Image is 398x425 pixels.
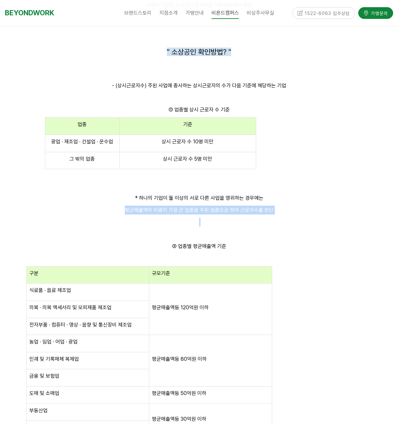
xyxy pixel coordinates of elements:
[212,7,239,19] span: 비욘드캠퍼스
[48,155,117,163] p: 그 밖의 업종
[29,321,147,329] p: 전자부품 · 컴퓨터 · 영상 · 음향 및 통신장비 제조업
[122,138,253,146] p: 상시 근로자 수 10명 미만
[29,269,147,278] p: 구분
[243,5,278,21] a: 비상주사무실
[5,206,393,214] p: 평균매출액의 비중이 가장 큰 업종을 주된 업종으로 하여 근로자수를 판단
[29,355,147,363] p: 인괘 및 기록매체 복제업
[185,10,204,16] span: 가맹안내
[29,406,147,415] p: 부동산업
[182,5,208,21] a: 가맹안내
[358,7,393,19] a: 가맹문의
[5,81,393,90] p: - (상시근로자수) 주된 사업에 종사하는 상시근로자의 수가 다음 기준에 해당하는 기업
[48,138,117,146] p: 광업 · 제조업 · 건설업 · 운수업
[48,120,117,129] p: 업종
[369,10,388,16] span: 가맹문의
[122,155,253,163] p: 상시 근로자 수 5명 미만
[5,242,393,251] p: ② 업종별 평균매출액 기준
[5,194,393,202] p: * 하나의 기업이 둘 이상의 서로 다른 사업을 영위하는 경우에는
[167,48,231,56] span: " 소상공인 확인방법? "
[5,105,393,114] p: ① 업종별 상시 근로자 수 기준
[124,10,152,16] span: 브랜드스토리
[152,303,269,312] p: 평균매출액등 120억원 이하
[152,269,269,278] p: 규모기준
[29,389,147,398] p: 도매 및 소매업
[29,286,147,295] p: 식료품 · 음료 제조업
[29,372,147,380] p: 금융 및 보험업
[120,5,155,21] a: 브랜드스토리
[159,10,178,16] span: 지점소개
[155,5,182,21] a: 지점소개
[5,7,54,19] a: BEYONDWORK
[122,120,253,129] p: 기준
[208,5,243,21] a: 비욘드캠퍼스
[152,415,269,423] p: 평균매출액등 30억원 이하
[29,303,147,312] p: 의복 · 의복 액세서리 및 모피제품 제조업
[247,10,274,16] span: 비상주사무실
[152,389,269,398] p: 평균매출액등 50억원 이하
[152,355,269,363] p: 평균매출액등 80억원 이하
[29,338,147,346] p: 농업 · 임업 · 어업 · 광업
